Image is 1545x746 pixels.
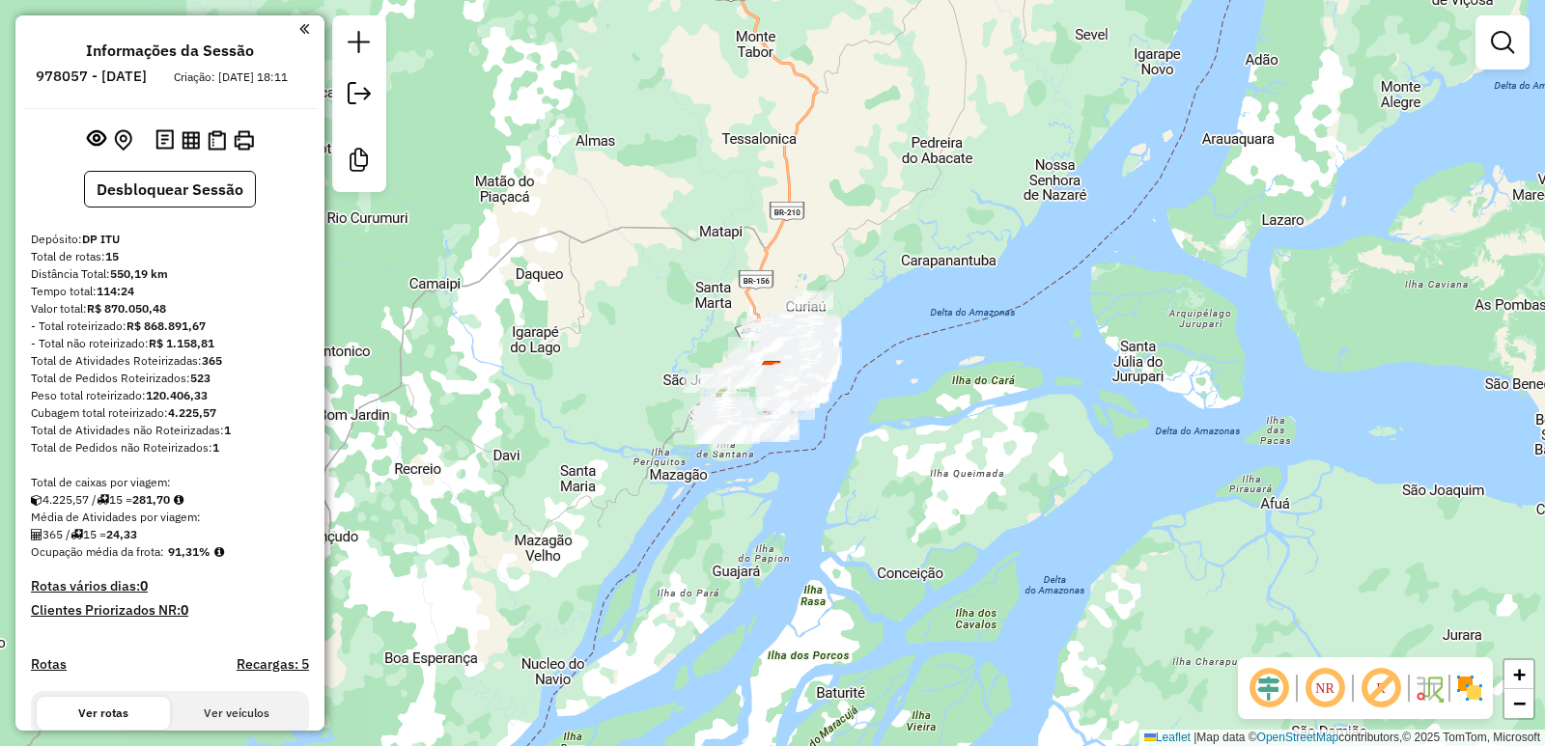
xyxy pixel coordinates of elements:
[340,23,379,67] a: Nova sessão e pesquisa
[299,17,309,40] a: Clique aqui para minimizar o painel
[1257,731,1339,744] a: OpenStreetMap
[31,283,309,300] div: Tempo total:
[170,697,303,730] button: Ver veículos
[31,474,309,491] div: Total de caixas por viagem:
[31,602,309,619] h4: Clientes Priorizados NR:
[1454,673,1485,704] img: Exibir/Ocultar setores
[70,529,83,540] i: Total de rotas
[190,371,211,385] strong: 523
[87,301,166,316] strong: R$ 870.050,48
[1414,673,1445,704] img: Fluxo de ruas
[1483,23,1522,62] a: Exibir filtros
[760,360,785,385] img: DP ITU
[1302,665,1348,711] span: Ocultar NR
[126,318,206,333] strong: R$ 868.891,67
[132,492,170,507] strong: 281,70
[97,494,109,506] i: Total de rotas
[1504,660,1533,689] a: Zoom in
[178,126,204,152] button: Visualizar relatório de Roteirização
[212,440,219,455] strong: 1
[31,318,309,335] div: - Total roteirizado:
[214,546,224,558] em: Média calculada utilizando a maior ocupação (%Peso ou %Cubagem) de cada rota da sessão. Rotas cro...
[1513,662,1526,686] span: +
[168,544,211,559] strong: 91,31%
[166,69,295,86] div: Criação: [DATE] 18:11
[202,353,222,368] strong: 365
[31,578,309,594] h4: Rotas vários dias:
[31,509,309,526] div: Média de Atividades por viagem:
[110,125,136,155] button: Centralizar mapa no depósito ou ponto de apoio
[140,577,148,594] strong: 0
[1139,730,1545,746] div: Map data © contributors,© 2025 TomTom, Microsoft
[31,370,309,387] div: Total de Pedidos Roteirizados:
[31,529,42,540] i: Total de Atividades
[31,526,309,543] div: 365 / 15 =
[31,248,309,265] div: Total de rotas:
[82,232,120,246] strong: DP ITU
[237,656,309,673] h4: Recargas: 5
[36,68,147,85] h6: 978057 - [DATE]
[168,405,216,420] strong: 4.225,57
[340,141,379,184] a: Criar modelo
[105,249,119,263] strong: 15
[31,265,309,283] div: Distância Total:
[230,126,258,154] button: Imprimir Rotas
[97,284,134,298] strong: 114:24
[1144,731,1191,744] a: Leaflet
[1246,665,1292,711] span: Ocultar deslocamento
[224,423,231,437] strong: 1
[31,352,309,370] div: Total de Atividades Roteirizadas:
[84,171,256,207] button: Desbloquear Sessão
[37,697,170,730] button: Ver rotas
[1513,691,1526,715] span: −
[31,656,67,673] a: Rotas
[86,41,254,60] h4: Informações da Sessão
[31,544,164,559] span: Ocupação média da frota:
[83,124,110,155] button: Exibir sessão original
[31,335,309,352] div: - Total não roteirizado:
[31,231,309,248] div: Depósito:
[174,494,183,506] i: Meta Caixas/viagem: 1,00 Diferença: 280,70
[1504,689,1533,718] a: Zoom out
[31,422,309,439] div: Total de Atividades não Roteirizadas:
[152,125,178,155] button: Logs desbloquear sessão
[340,74,379,118] a: Exportar sessão
[149,336,214,350] strong: R$ 1.158,81
[146,388,208,402] strong: 120.406,33
[204,126,230,154] button: Visualizar Romaneio
[31,404,309,422] div: Cubagem total roteirizado:
[1358,665,1404,711] span: Exibir rótulo
[181,601,188,619] strong: 0
[31,439,309,456] div: Total de Pedidos não Roteirizados:
[31,387,309,404] div: Peso total roteirizado:
[785,290,833,310] div: Atividade não roteirizada - CLEBINHO CONV.
[1194,731,1196,744] span: |
[106,527,137,541] strong: 24,33
[31,494,42,506] i: Cubagem total roteirizado
[31,491,309,509] div: 4.225,57 / 15 =
[110,266,168,281] strong: 550,19 km
[31,300,309,318] div: Valor total:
